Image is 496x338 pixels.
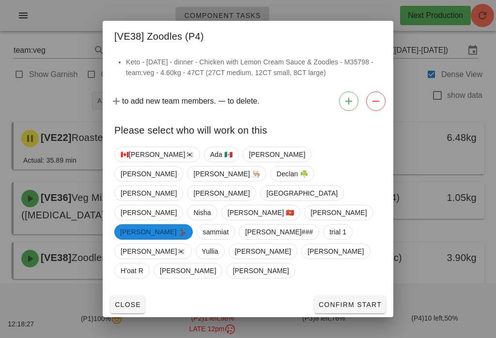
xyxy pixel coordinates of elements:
[277,167,308,181] span: Declan ☘️
[121,186,177,200] span: [PERSON_NAME]
[245,225,313,239] span: [PERSON_NAME]###
[210,147,232,162] span: Ada 🇲🇽
[235,244,291,259] span: [PERSON_NAME]
[193,186,249,200] span: [PERSON_NAME]
[121,147,194,162] span: 🇨🇦[PERSON_NAME]🇰🇷
[329,225,346,239] span: trial 1
[110,296,145,313] button: Close
[318,301,382,308] span: Confirm Start
[121,263,143,278] span: H'oat R
[103,21,393,49] div: [VE38] Zoodles (P4)
[232,263,289,278] span: [PERSON_NAME]
[114,301,141,308] span: Close
[193,205,211,220] span: Nisha
[103,115,393,143] div: Please select who will work on this
[126,57,382,78] li: Keto - [DATE] - dinner - Chicken with Lemon Cream Sauce & Zoodles - M35798 - team:veg - 4.60kg - ...
[310,205,367,220] span: [PERSON_NAME]
[193,167,260,181] span: [PERSON_NAME] 👨🏼‍🍳
[266,186,338,200] span: [GEOGRAPHIC_DATA]
[120,224,187,240] span: [PERSON_NAME] 💃🏽
[103,88,393,115] div: to add new team members. to delete.
[121,205,177,220] span: [PERSON_NAME]
[121,244,186,259] span: [PERSON_NAME]🇰🇷
[202,244,218,259] span: Yullia
[160,263,216,278] span: [PERSON_NAME]
[203,225,229,239] span: sammiat
[308,244,364,259] span: [PERSON_NAME]
[228,205,294,220] span: [PERSON_NAME] 🇻🇳
[249,147,305,162] span: [PERSON_NAME]
[314,296,386,313] button: Confirm Start
[121,167,177,181] span: [PERSON_NAME]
